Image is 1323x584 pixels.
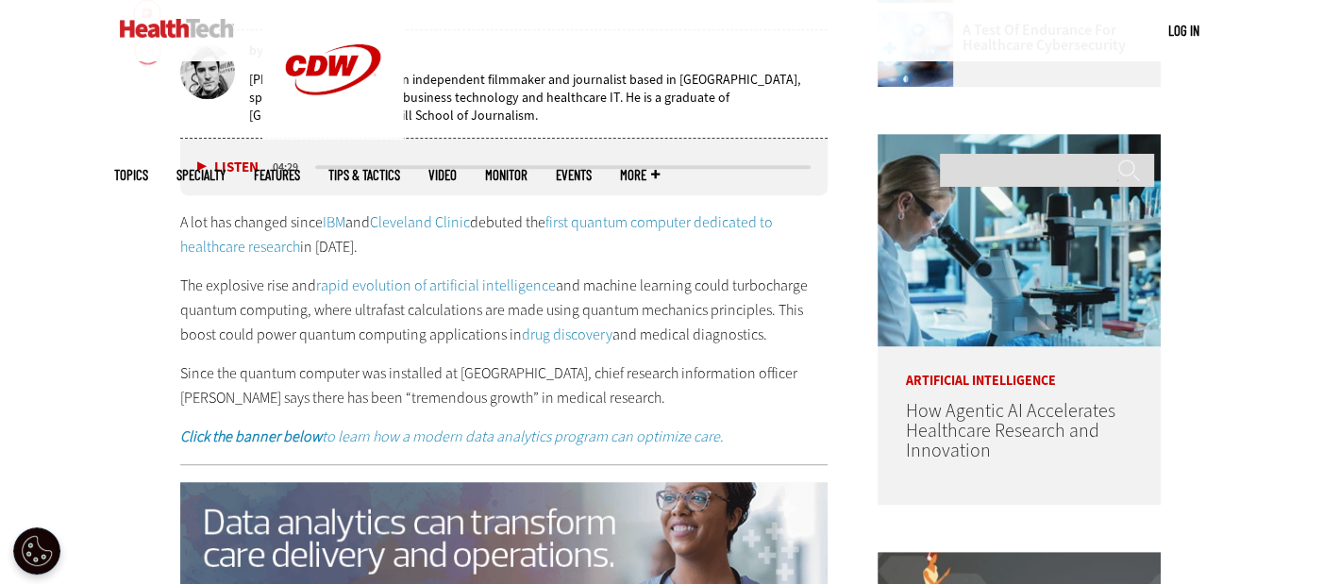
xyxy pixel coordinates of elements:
a: IBM [323,212,345,232]
p: A lot has changed since and debuted the in [DATE]. [180,210,828,259]
p: Artificial Intelligence [878,346,1161,388]
p: The explosive rise and and machine learning could turbocharge quantum computing, where ultrafast ... [180,274,828,346]
a: Tips & Tactics [328,168,400,182]
a: CDW [262,125,404,144]
button: Open Preferences [13,527,60,575]
a: Log in [1168,22,1199,39]
span: More [620,168,660,182]
span: Specialty [176,168,226,182]
a: Video [428,168,457,182]
img: scientist looks through microscope in lab [878,134,1161,346]
a: Events [556,168,592,182]
a: Cleveland Clinic [370,212,470,232]
span: Topics [114,168,148,182]
a: rapid evolution of artificial intelligence [316,275,556,295]
a: Features [254,168,300,182]
a: first quantum computer dedicated to healthcare research [180,212,773,257]
a: Click the banner belowto learn how a modern data analytics program can optimize care. [180,426,724,446]
a: How Agentic AI Accelerates Healthcare Research and Innovation [906,398,1115,463]
em: to learn how a modern data analytics program can optimize care. [180,426,724,446]
img: Home [120,19,234,38]
a: MonITor [485,168,528,182]
div: Cookie Settings [13,527,60,575]
strong: Click the banner below [180,426,322,446]
a: drug discovery [522,325,612,344]
p: Since the quantum computer was installed at [GEOGRAPHIC_DATA], chief research information officer... [180,361,828,409]
div: User menu [1168,21,1199,41]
